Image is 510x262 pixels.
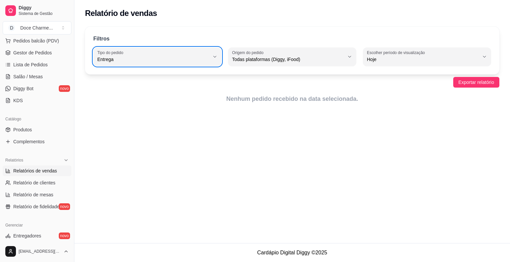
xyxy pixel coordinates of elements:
[13,138,44,145] span: Complementos
[19,11,69,16] span: Sistema de Gestão
[3,220,71,230] div: Gerenciar
[3,35,71,46] button: Pedidos balcão (PDV)
[228,47,356,66] button: Origem do pedidoTodas plataformas (Diggy, iFood)
[232,50,266,55] label: Origem do pedido
[13,49,52,56] span: Gestor de Pedidos
[13,73,43,80] span: Salão / Mesas
[453,77,499,88] button: Exportar relatório
[13,232,41,239] span: Entregadores
[13,126,32,133] span: Produtos
[3,114,71,124] div: Catálogo
[13,167,57,174] span: Relatórios de vendas
[20,25,53,31] div: Doce Charme ...
[232,56,344,63] span: Todas plataformas (Diggy, iFood)
[93,47,221,66] button: Tipo do pedidoEntrega
[13,203,59,210] span: Relatório de fidelidade
[3,165,71,176] a: Relatórios de vendas
[3,95,71,106] a: KDS
[97,56,210,63] span: Entrega
[85,94,499,103] article: Nenhum pedido recebido na data selecionada.
[8,25,15,31] span: D
[367,56,479,63] span: Hoje
[3,136,71,147] a: Complementos
[93,35,110,43] p: Filtros
[367,50,427,55] label: Escolher período de visualização
[85,8,157,19] h2: Relatório de vendas
[3,201,71,212] a: Relatório de fidelidadenovo
[3,83,71,94] a: Diggy Botnovo
[13,37,59,44] span: Pedidos balcão (PDV)
[5,158,23,163] span: Relatórios
[3,243,71,259] button: [EMAIL_ADDRESS][DOMAIN_NAME]
[3,189,71,200] a: Relatório de mesas
[3,230,71,241] a: Entregadoresnovo
[74,243,510,262] footer: Cardápio Digital Diggy © 2025
[3,59,71,70] a: Lista de Pedidos
[3,71,71,82] a: Salão / Mesas
[19,249,61,254] span: [EMAIL_ADDRESS][DOMAIN_NAME]
[19,5,69,11] span: Diggy
[3,47,71,58] a: Gestor de Pedidos
[3,124,71,135] a: Produtos
[13,179,55,186] span: Relatório de clientes
[3,21,71,34] button: Select a team
[13,85,34,92] span: Diggy Bot
[3,177,71,188] a: Relatório de clientes
[13,97,23,104] span: KDS
[363,47,491,66] button: Escolher período de visualizaçãoHoje
[97,50,126,55] label: Tipo do pedido
[3,3,71,19] a: DiggySistema de Gestão
[13,191,53,198] span: Relatório de mesas
[459,79,494,86] span: Exportar relatório
[13,61,48,68] span: Lista de Pedidos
